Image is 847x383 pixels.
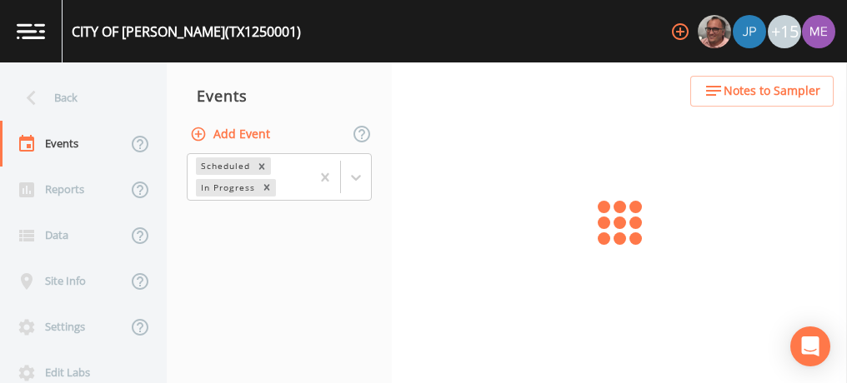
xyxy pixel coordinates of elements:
img: d4d65db7c401dd99d63b7ad86343d265 [802,15,835,48]
div: Open Intercom Messenger [790,326,830,366]
div: In Progress [196,179,258,196]
div: +15 [768,15,801,48]
img: 41241ef155101aa6d92a04480b0d0000 [733,15,766,48]
button: Notes to Sampler [690,76,834,107]
img: e2d790fa78825a4bb76dcb6ab311d44c [698,15,731,48]
div: Joshua gere Paul [732,15,767,48]
div: Mike Franklin [697,15,732,48]
button: Add Event [187,119,277,150]
div: Events [167,75,392,117]
div: Scheduled [196,157,253,175]
span: Notes to Sampler [724,81,820,102]
div: Remove Scheduled [253,157,271,175]
div: CITY OF [PERSON_NAME] (TX1250001) [72,22,301,42]
img: logo [17,23,45,39]
div: Remove In Progress [258,179,276,196]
